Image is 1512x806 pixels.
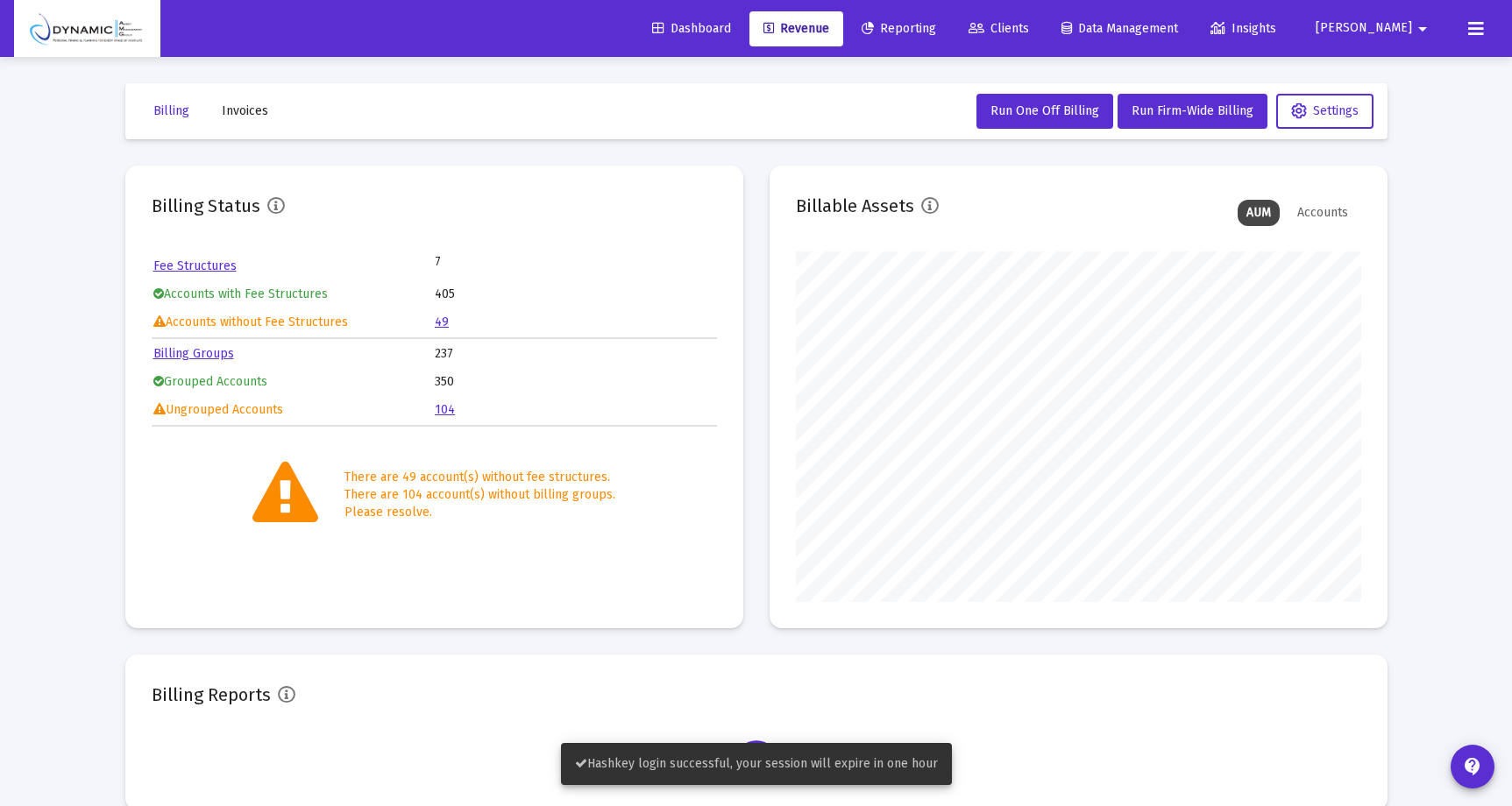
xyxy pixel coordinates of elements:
[222,103,268,118] span: Invoices
[152,192,260,220] h2: Billing Status
[1196,11,1290,46] a: Insights
[1295,11,1454,46] button: [PERSON_NAME]
[152,681,271,709] h2: Billing Reports
[638,11,745,46] a: Dashboard
[435,369,715,395] td: 350
[969,21,1029,36] span: Clients
[153,346,234,361] a: Billing Groups
[1412,11,1433,46] mat-icon: arrow_drop_down
[749,11,843,46] a: Revenue
[344,504,615,521] div: Please resolve.
[344,486,615,504] div: There are 104 account(s) without billing groups.
[1462,756,1483,777] mat-icon: contact_support
[27,11,147,46] img: Dashboard
[1210,21,1276,36] span: Insights
[153,397,434,423] td: Ungrouped Accounts
[575,756,938,771] span: Hashkey login successful, your session will expire in one hour
[139,94,203,129] button: Billing
[153,309,434,336] td: Accounts without Fee Structures
[763,21,829,36] span: Revenue
[1047,11,1192,46] a: Data Management
[1288,200,1357,226] div: Accounts
[990,103,1099,118] span: Run One Off Billing
[955,11,1043,46] a: Clients
[862,21,936,36] span: Reporting
[1316,21,1412,36] span: [PERSON_NAME]
[1132,103,1253,118] span: Run Firm-Wide Billing
[652,21,731,36] span: Dashboard
[153,281,434,308] td: Accounts with Fee Structures
[976,94,1113,129] button: Run One Off Billing
[1291,103,1359,118] span: Settings
[153,258,237,273] a: Fee Structures
[1238,200,1280,226] div: AUM
[344,469,615,486] div: There are 49 account(s) without fee structures.
[435,281,715,308] td: 405
[435,315,449,329] a: 49
[796,192,914,220] h2: Billable Assets
[153,369,434,395] td: Grouped Accounts
[435,341,715,367] td: 237
[848,11,950,46] a: Reporting
[1276,94,1374,129] button: Settings
[208,94,282,129] button: Invoices
[1118,94,1267,129] button: Run Firm-Wide Billing
[1061,21,1178,36] span: Data Management
[153,103,189,118] span: Billing
[435,402,455,417] a: 104
[435,253,575,271] td: 7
